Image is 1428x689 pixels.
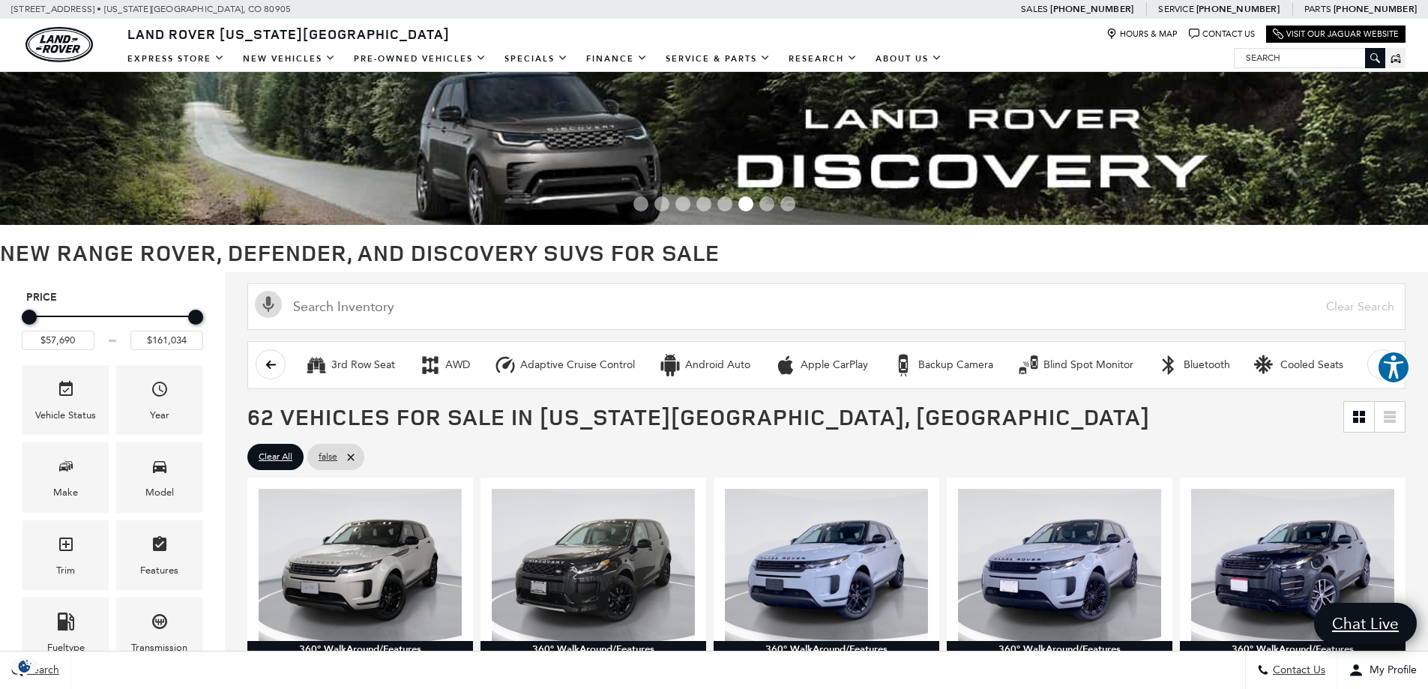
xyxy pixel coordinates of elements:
[234,46,345,72] a: New Vehicles
[1254,354,1277,376] div: Cooled Seats
[331,358,395,372] div: 3rd Row Seat
[659,354,681,376] div: Android Auto
[259,448,292,466] span: Clear All
[22,365,109,435] div: VehicleVehicle Status
[56,562,75,579] div: Trim
[151,376,169,407] span: Year
[1191,489,1394,641] img: 2025 LAND ROVER Range Rover Evoque Dynamic SE
[57,609,75,640] span: Fueltype
[131,640,187,656] div: Transmission
[256,349,286,379] button: scroll left
[188,310,203,325] div: Maximum Price
[116,365,202,435] div: YearYear
[774,354,797,376] div: Apple CarPlay
[685,358,750,372] div: Android Auto
[892,354,915,376] div: Backup Camera
[714,641,939,658] div: 360° WalkAround/Features
[918,358,993,372] div: Backup Camera
[7,658,42,674] section: Click to Open Cookie Consent Modal
[151,532,169,562] span: Features
[145,484,174,501] div: Model
[1314,603,1417,644] a: Chat Live
[35,407,96,424] div: Vehicle Status
[1377,351,1410,387] aside: Accessibility Help Desk
[411,349,478,381] button: AWDAWD
[247,641,473,658] div: 360° WalkAround/Features
[1325,613,1406,634] span: Chat Live
[255,291,282,318] svg: Click to toggle on voice search
[725,489,928,641] img: 2025 LAND ROVER Range Rover Evoque S
[759,196,774,211] span: Go to slide 7
[717,196,732,211] span: Go to slide 5
[305,354,328,376] div: 3rd Row Seat
[116,520,202,590] div: FeaturesFeatures
[884,349,1001,381] button: Backup CameraBackup Camera
[22,331,94,350] input: Minimum
[259,489,462,641] img: 2026 LAND ROVER Range Rover Evoque S
[1344,402,1374,432] a: Grid View
[116,598,202,667] div: TransmissionTransmission
[130,331,203,350] input: Maximum
[1106,28,1178,40] a: Hours & Map
[25,27,93,62] img: Land Rover
[11,4,291,14] a: [STREET_ADDRESS] • [US_STATE][GEOGRAPHIC_DATA], CO 80905
[1364,664,1417,677] span: My Profile
[53,484,78,501] div: Make
[22,442,109,512] div: MakeMake
[116,442,202,512] div: ModelModel
[1334,3,1417,15] a: [PHONE_NUMBER]
[1273,28,1399,40] a: Visit Our Jaguar Website
[151,609,169,640] span: Transmission
[1196,3,1280,15] a: [PHONE_NUMBER]
[22,310,37,325] div: Minimum Price
[657,46,780,72] a: Service & Parts
[1180,641,1406,658] div: 360° WalkAround/Features
[1021,4,1048,14] span: Sales
[140,562,178,579] div: Features
[1337,652,1428,689] button: Open user profile menu
[1246,349,1352,381] button: Cooled SeatsCooled Seats
[675,196,690,211] span: Go to slide 3
[958,489,1161,641] img: 2025 LAND ROVER Range Rover Evoque S
[22,304,203,350] div: Price
[480,641,706,658] div: 360° WalkAround/Features
[494,354,516,376] div: Adaptive Cruise Control
[1043,358,1133,372] div: Blind Spot Monitor
[577,46,657,72] a: Finance
[297,349,403,381] button: 3rd Row Seat3rd Row Seat
[22,520,109,590] div: TrimTrim
[633,196,648,211] span: Go to slide 1
[780,46,867,72] a: Research
[495,46,577,72] a: Specials
[1017,354,1040,376] div: Blind Spot Monitor
[1157,354,1180,376] div: Bluetooth
[1367,349,1397,379] button: scroll right
[57,454,75,484] span: Make
[1377,351,1410,384] button: Explore your accessibility options
[1304,4,1331,14] span: Parts
[419,354,442,376] div: AWD
[1149,349,1238,381] button: BluetoothBluetooth
[651,349,759,381] button: Android AutoAndroid Auto
[26,291,199,304] h5: Price
[1280,358,1343,372] div: Cooled Seats
[150,407,169,424] div: Year
[486,349,643,381] button: Adaptive Cruise ControlAdaptive Cruise Control
[345,46,495,72] a: Pre-Owned Vehicles
[867,46,951,72] a: About Us
[738,196,753,211] span: Go to slide 6
[1158,4,1193,14] span: Service
[766,349,876,381] button: Apple CarPlayApple CarPlay
[654,196,669,211] span: Go to slide 2
[47,640,85,656] div: Fueltype
[947,641,1172,658] div: 360° WalkAround/Features
[1050,3,1133,15] a: [PHONE_NUMBER]
[7,658,42,674] img: Opt-Out Icon
[1009,349,1142,381] button: Blind Spot MonitorBlind Spot Monitor
[151,454,169,484] span: Model
[247,401,1150,432] span: 62 Vehicles for Sale in [US_STATE][GEOGRAPHIC_DATA], [GEOGRAPHIC_DATA]
[118,46,234,72] a: EXPRESS STORE
[492,489,695,641] img: 2025 LAND ROVER Discovery Sport S
[247,283,1406,330] input: Search Inventory
[22,598,109,667] div: FueltypeFueltype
